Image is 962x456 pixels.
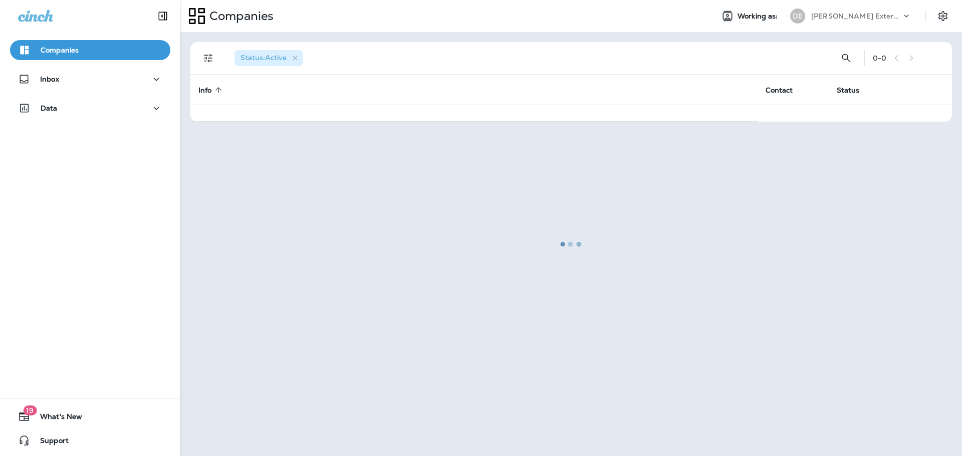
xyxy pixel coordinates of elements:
[30,436,69,448] span: Support
[790,9,805,24] div: DE
[41,46,79,54] p: Companies
[10,98,170,118] button: Data
[40,75,59,83] p: Inbox
[10,430,170,450] button: Support
[738,12,780,21] span: Working as:
[30,412,82,424] span: What's New
[205,9,274,24] p: Companies
[41,104,58,112] p: Data
[10,69,170,89] button: Inbox
[10,406,170,426] button: 19What's New
[934,7,952,25] button: Settings
[10,40,170,60] button: Companies
[149,6,177,26] button: Collapse Sidebar
[23,405,37,415] span: 19
[811,12,901,20] p: [PERSON_NAME] Exterminating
